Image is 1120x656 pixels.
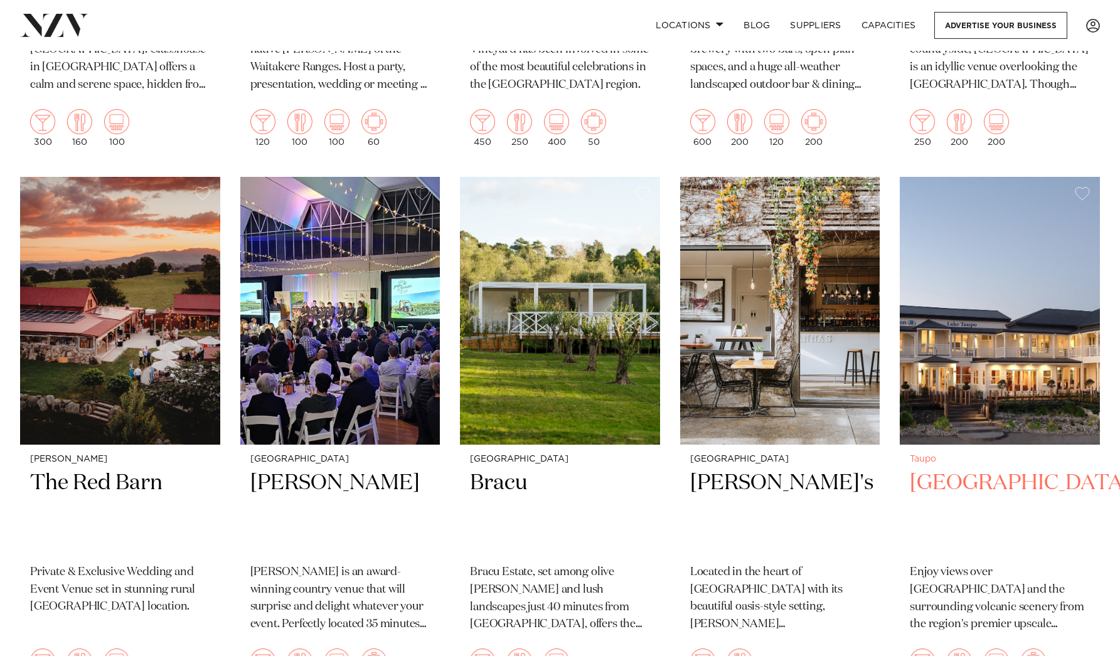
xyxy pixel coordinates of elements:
[581,109,606,134] img: meeting.png
[690,24,870,94] p: A welcoming bar, eatery & micro brewery with two bars, open plan spaces, and a huge all-weather l...
[690,109,715,134] img: cocktail.png
[764,109,789,147] div: 120
[470,109,495,134] img: cocktail.png
[507,109,532,147] div: 250
[250,109,275,134] img: cocktail.png
[910,455,1090,464] small: Taupo
[250,455,430,464] small: [GEOGRAPHIC_DATA]
[470,455,650,464] small: [GEOGRAPHIC_DATA]
[324,109,349,147] div: 100
[910,469,1090,554] h2: [GEOGRAPHIC_DATA]
[30,564,210,616] p: Private & Exclusive Wedding and Event Venue set in stunning rural [GEOGRAPHIC_DATA] location.
[544,109,569,134] img: theatre.png
[690,564,870,634] p: Located in the heart of [GEOGRAPHIC_DATA] with its beautiful oasis-style setting, [PERSON_NAME][G...
[507,109,532,134] img: dining.png
[470,564,650,634] p: Bracu Estate, set among olive [PERSON_NAME] and lush landscapes just 40 minutes from [GEOGRAPHIC_...
[30,469,210,554] h2: The Red Barn
[764,109,789,134] img: theatre.png
[470,24,650,94] p: For many years, [PERSON_NAME] Vineyard has been involved in some of the most beautiful celebratio...
[733,12,780,39] a: BLOG
[287,109,312,134] img: dining.png
[910,109,935,134] img: cocktail.png
[690,455,870,464] small: [GEOGRAPHIC_DATA]
[30,455,210,464] small: [PERSON_NAME]
[470,469,650,554] h2: Bracu
[780,12,851,39] a: SUPPLIERS
[361,109,387,134] img: meeting.png
[910,24,1090,94] p: Nestled within 5 acres of glorious countryside, [GEOGRAPHIC_DATA] is an idyllic venue overlooking...
[250,109,275,147] div: 120
[361,109,387,147] div: 60
[470,109,495,147] div: 450
[30,109,55,134] img: cocktail.png
[250,564,430,634] p: [PERSON_NAME] is an award-winning country venue that will surprise and delight whatever your even...
[67,109,92,134] img: dining.png
[984,109,1009,134] img: theatre.png
[801,109,826,134] img: meeting.png
[690,109,715,147] div: 600
[727,109,752,134] img: dining.png
[910,109,935,147] div: 250
[947,109,972,134] img: dining.png
[801,109,826,147] div: 200
[947,109,972,147] div: 200
[910,564,1090,634] p: Enjoy views over [GEOGRAPHIC_DATA] and the surrounding volcanic scenery from the region's premier...
[544,109,569,147] div: 400
[287,109,312,147] div: 100
[250,469,430,554] h2: [PERSON_NAME]
[727,109,752,147] div: 200
[30,24,210,94] p: An urban oasis in the heart of [GEOGRAPHIC_DATA]. Glasshouse in [GEOGRAPHIC_DATA] offers a calm a...
[690,469,870,554] h2: [PERSON_NAME]'s
[67,109,92,147] div: 160
[984,109,1009,147] div: 200
[324,109,349,134] img: theatre.png
[30,109,55,147] div: 300
[934,12,1067,39] a: Advertise your business
[851,12,926,39] a: Capacities
[646,12,733,39] a: Locations
[581,109,606,147] div: 50
[104,109,129,147] div: 100
[250,24,430,94] p: A uniquely NZ venue nestled in the native [PERSON_NAME] of the Waitakere Ranges. Host a party, pr...
[20,14,88,36] img: nzv-logo.png
[104,109,129,134] img: theatre.png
